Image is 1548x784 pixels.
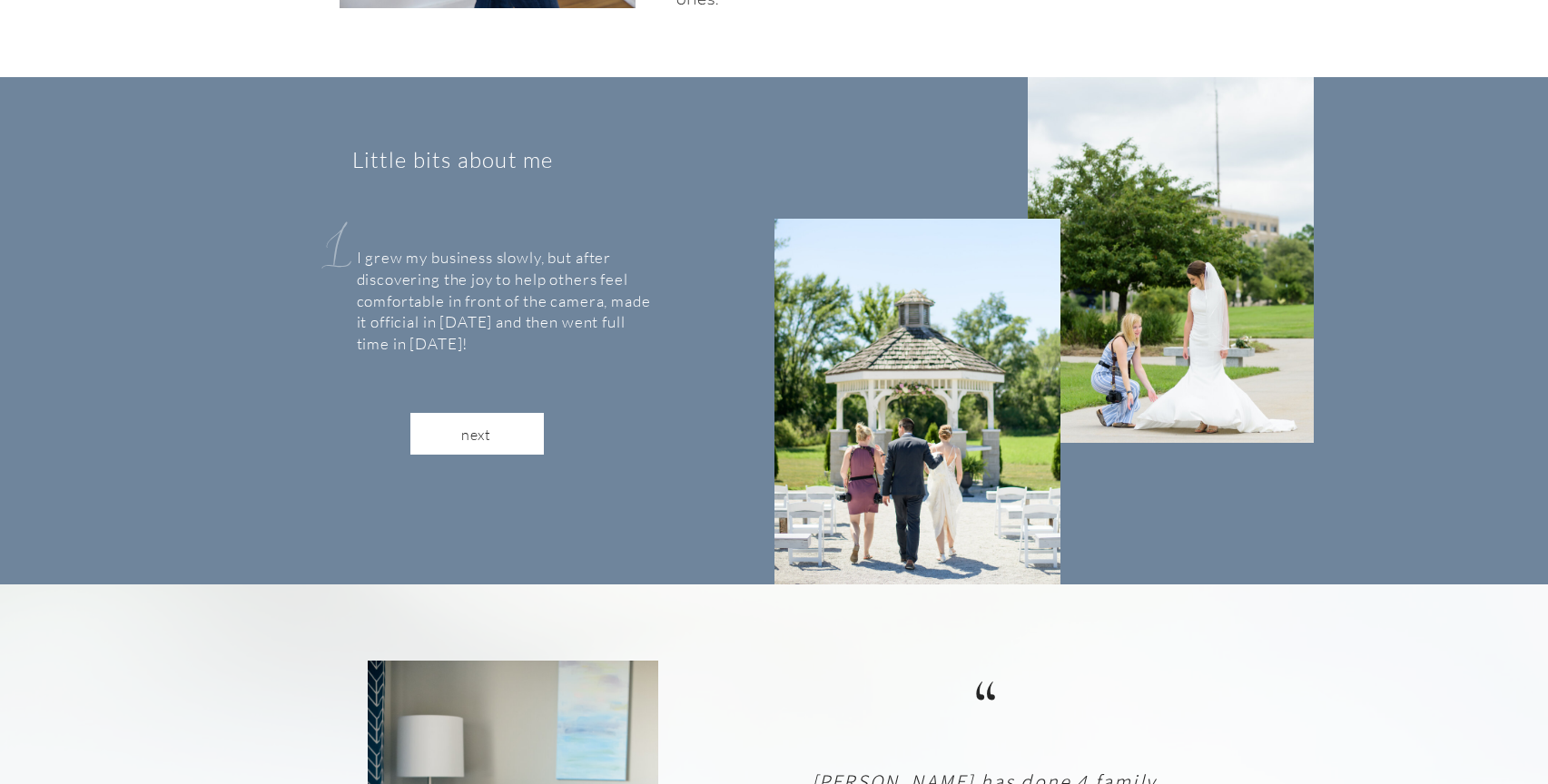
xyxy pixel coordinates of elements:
span: “ [973,661,1005,749]
p: I grew my business slowly, but after discovering the joy to help others feel comfortable in front... [357,247,660,405]
h2: Little bits about me [352,145,666,184]
h2: 1 [299,177,379,261]
a: next [439,425,514,443]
